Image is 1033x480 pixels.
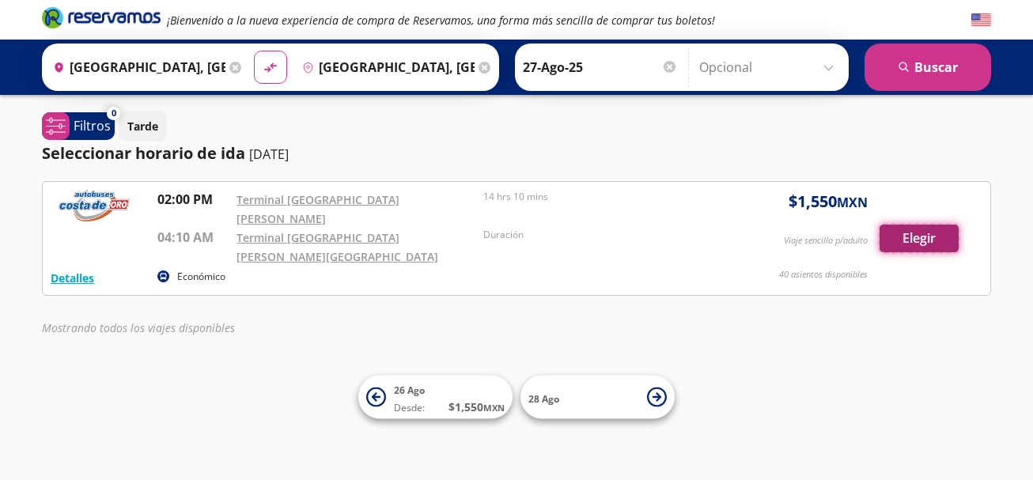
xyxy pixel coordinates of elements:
p: Seleccionar horario de ida [42,142,245,165]
span: Desde: [394,401,425,415]
button: 26 AgoDesde:$1,550MXN [358,376,513,419]
small: MXN [837,194,868,211]
p: Filtros [74,116,111,135]
span: 0 [112,107,116,120]
i: Brand Logo [42,6,161,29]
a: Terminal [GEOGRAPHIC_DATA][PERSON_NAME] [236,192,399,226]
p: Económico [177,270,225,284]
p: 02:00 PM [157,190,229,209]
p: 40 asientos disponibles [779,268,868,282]
a: Terminal [GEOGRAPHIC_DATA] [PERSON_NAME][GEOGRAPHIC_DATA] [236,230,438,264]
button: English [971,10,991,30]
p: Viaje sencillo p/adulto [784,234,868,248]
p: Duración [483,228,722,242]
p: 04:10 AM [157,228,229,247]
span: $ 1,550 [789,190,868,214]
em: Mostrando todos los viajes disponibles [42,320,235,335]
p: 14 hrs 10 mins [483,190,722,204]
input: Elegir Fecha [523,47,678,87]
button: Buscar [865,43,991,91]
button: 28 Ago [520,376,675,419]
em: ¡Bienvenido a la nueva experiencia de compra de Reservamos, una forma más sencilla de comprar tus... [167,13,715,28]
button: Elegir [880,225,959,252]
input: Buscar Destino [296,47,475,87]
a: Brand Logo [42,6,161,34]
p: [DATE] [249,145,289,164]
span: $ 1,550 [448,399,505,415]
span: 28 Ago [528,391,559,405]
input: Buscar Origen [47,47,225,87]
span: 26 Ago [394,384,425,397]
button: 0Filtros [42,112,115,140]
button: Tarde [119,111,167,142]
button: Detalles [51,270,94,286]
p: Tarde [127,118,158,134]
img: RESERVAMOS [51,190,138,221]
input: Opcional [699,47,841,87]
small: MXN [483,402,505,414]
